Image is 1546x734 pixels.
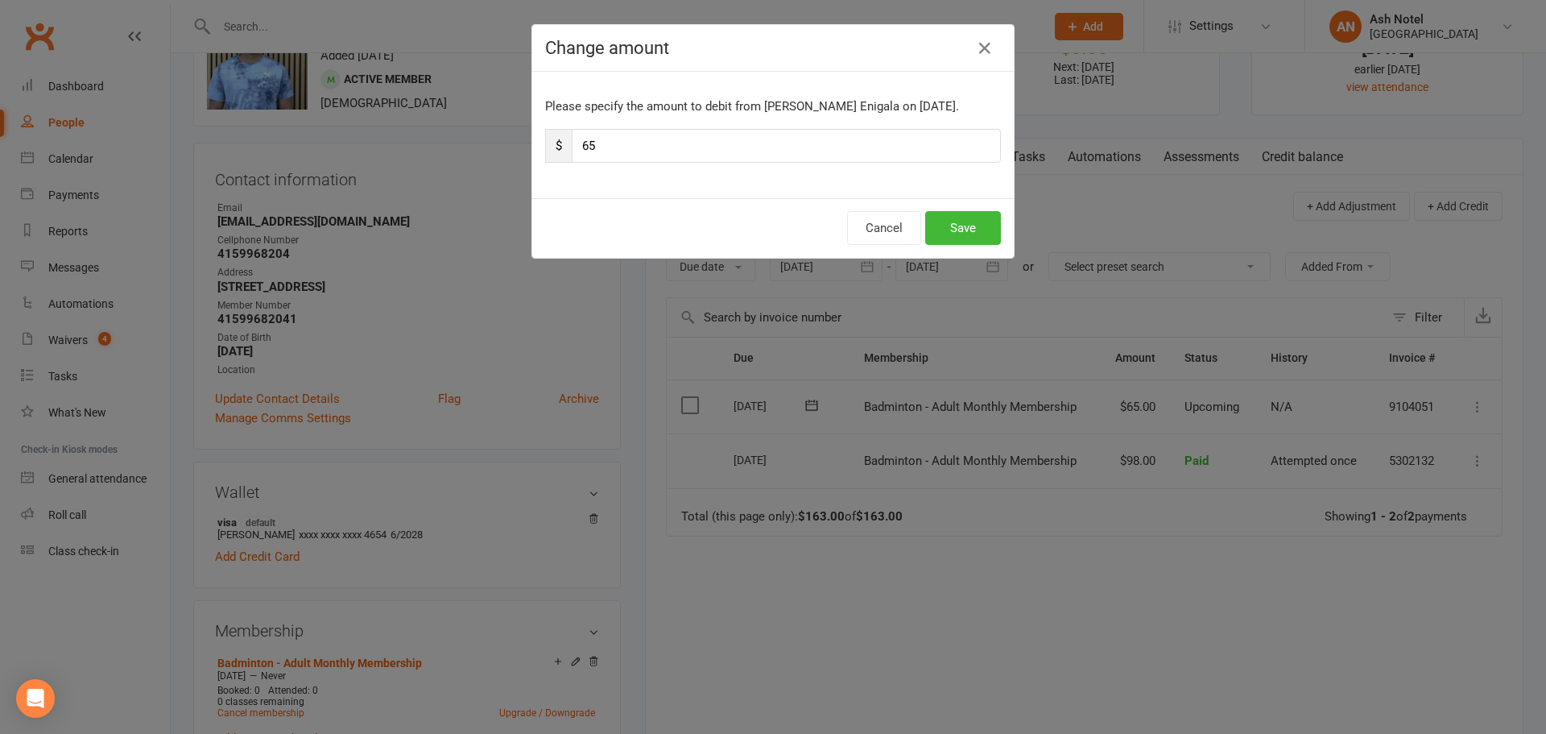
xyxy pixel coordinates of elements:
h4: Change amount [545,38,1001,58]
span: $ [545,129,572,163]
button: Save [925,211,1001,245]
button: Close [972,35,998,61]
p: Please specify the amount to debit from [PERSON_NAME] Enigala on [DATE]. [545,97,1001,116]
button: Cancel [847,211,921,245]
div: Open Intercom Messenger [16,679,55,718]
